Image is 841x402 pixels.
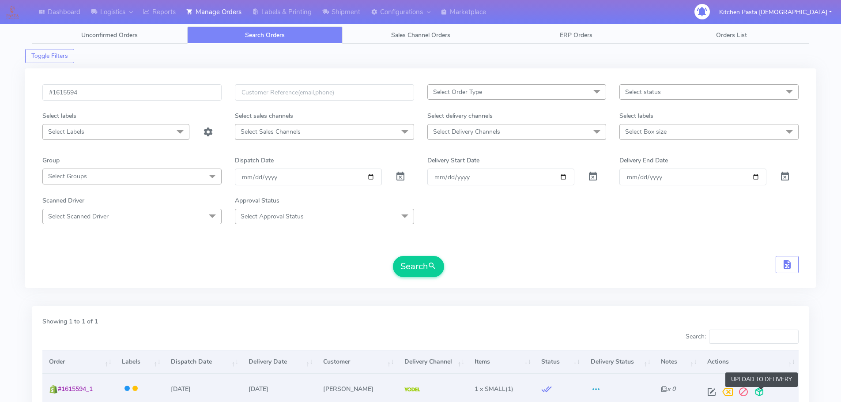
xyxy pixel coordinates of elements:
th: Dispatch Date: activate to sort column ascending [164,350,242,374]
ul: Tabs [32,26,809,44]
th: Delivery Status: activate to sort column ascending [584,350,654,374]
th: Status: activate to sort column ascending [535,350,584,374]
input: Order Id [42,84,222,101]
span: Select Order Type [433,88,482,96]
label: Approval Status [235,196,279,205]
span: Select Groups [48,172,87,180]
label: Select sales channels [235,111,293,120]
th: Actions: activate to sort column ascending [701,350,799,374]
button: Toggle Filters [25,49,74,63]
img: shopify.png [49,385,58,394]
label: Showing 1 to 1 of 1 [42,317,98,326]
button: Search [393,256,444,277]
th: Delivery Date: activate to sort column ascending [242,350,317,374]
label: Select delivery channels [427,111,493,120]
span: Select Box size [625,128,667,136]
span: (1) [475,385,513,393]
img: Yodel [404,387,420,392]
label: Group [42,156,60,165]
th: Customer: activate to sort column ascending [317,350,398,374]
span: Select Scanned Driver [48,212,109,221]
span: Select Labels [48,128,84,136]
th: Delivery Channel: activate to sort column ascending [398,350,468,374]
label: Select labels [619,111,653,120]
label: Select labels [42,111,76,120]
span: 1 x SMALL [475,385,505,393]
span: Search Orders [245,31,285,39]
th: Labels: activate to sort column ascending [115,350,164,374]
label: Scanned Driver [42,196,84,205]
button: Kitchen Pasta [DEMOGRAPHIC_DATA] [713,3,838,21]
th: Notes: activate to sort column ascending [654,350,701,374]
span: Unconfirmed Orders [81,31,138,39]
label: Delivery End Date [619,156,668,165]
th: Items: activate to sort column ascending [468,350,535,374]
input: Customer Reference(email,phone) [235,84,414,101]
span: ERP Orders [560,31,592,39]
label: Delivery Start Date [427,156,479,165]
span: Select status [625,88,661,96]
span: Select Sales Channels [241,128,301,136]
i: x 0 [661,385,675,393]
span: Select Approval Status [241,212,304,221]
input: Search: [709,330,799,344]
span: Sales Channel Orders [391,31,450,39]
span: Select Delivery Channels [433,128,500,136]
label: Dispatch Date [235,156,274,165]
th: Order: activate to sort column ascending [42,350,115,374]
label: Search: [686,330,799,344]
span: Orders List [716,31,747,39]
span: #1615594_1 [58,385,93,393]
